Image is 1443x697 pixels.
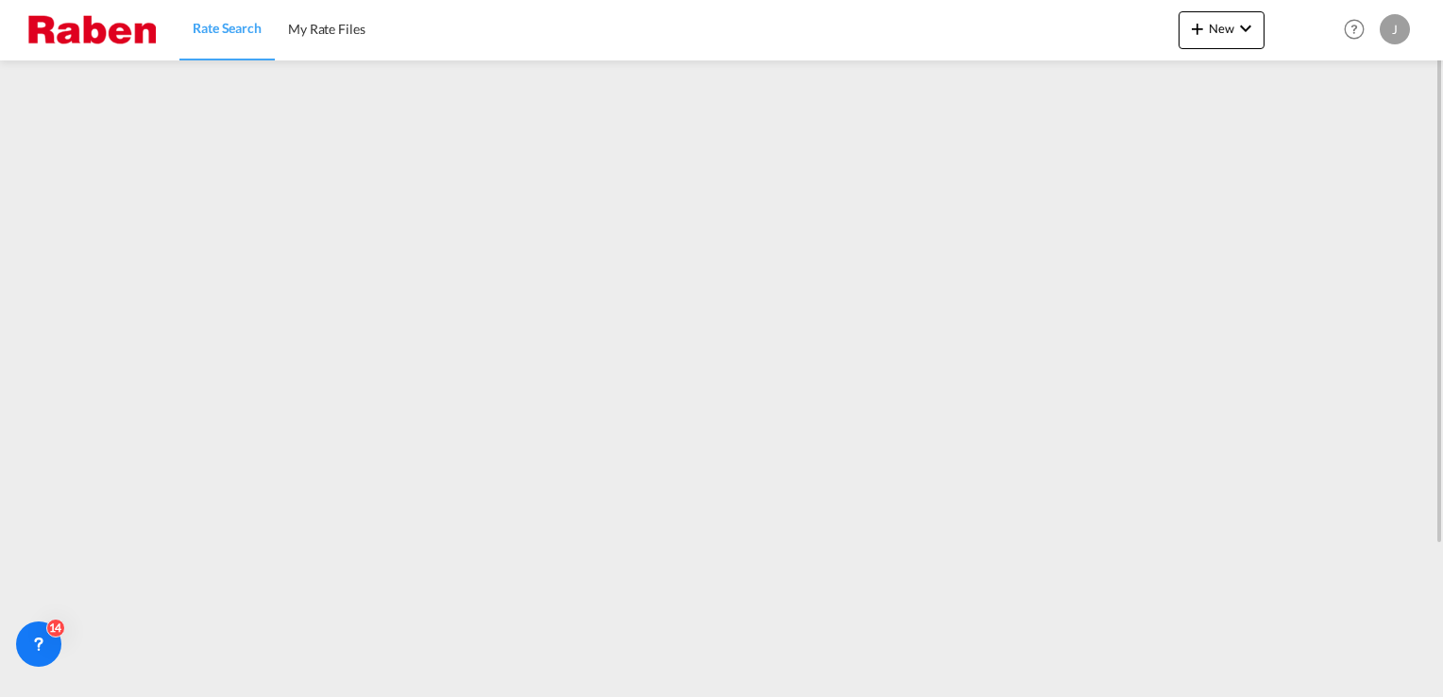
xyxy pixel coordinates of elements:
[1186,21,1257,36] span: New
[1380,14,1410,44] div: J
[1179,11,1265,49] button: icon-plus 400-fgNewicon-chevron-down
[288,21,365,37] span: My Rate Files
[28,8,156,51] img: 56a1822070ee11ef8af4bf29ef0a0da2.png
[193,20,262,36] span: Rate Search
[1338,13,1370,45] span: Help
[1186,17,1209,40] md-icon: icon-plus 400-fg
[1338,13,1380,47] div: Help
[1234,17,1257,40] md-icon: icon-chevron-down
